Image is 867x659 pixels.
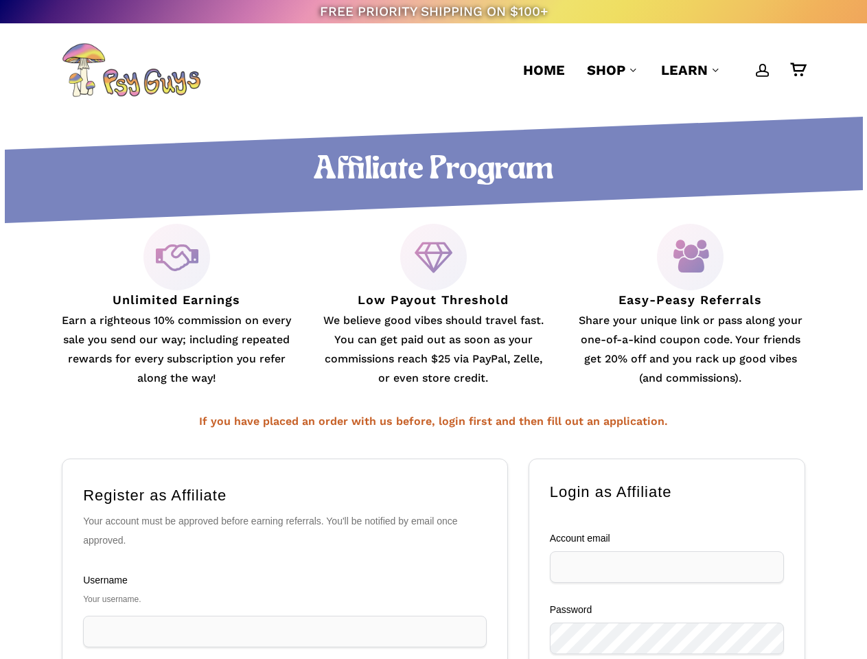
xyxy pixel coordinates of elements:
img: PsyGuys [62,43,200,97]
a: Learn [661,60,721,80]
p: Your account must be approved before earning referrals. You'll be notified by email once approved. [83,511,473,550]
strong: Low Payout Threshold [358,292,509,307]
p: We believe good vibes should travel fast. You can get paid out as soon as your commissions reach ... [319,311,548,388]
strong: Easy-Peasy Referrals [619,292,762,307]
span: Shop [587,62,625,78]
label: Account email [550,529,784,548]
h2: Register as Affiliate [83,483,487,508]
p: Your username. [83,590,487,609]
span: Learn [661,62,708,78]
nav: Main Menu [512,23,805,117]
a: Shop [587,60,639,80]
label: Password [550,600,784,619]
div: Username [83,570,487,590]
p: Earn a righteous 10% commission on every sale you send our way; including repeated rewards for ev... [62,311,291,388]
h1: Affiliate Program [62,151,805,189]
strong: Unlimited Earnings [113,292,240,307]
p: Share your unique link or pass along your one-of-a-kind coupon code. Your friends get 20% off and... [576,311,805,388]
span: Home [523,62,565,78]
a: Home [523,60,565,80]
strong: If you have placed an order with us before, login first and then fill out an application. [199,415,668,428]
h2: Login as Affiliate [550,480,770,505]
